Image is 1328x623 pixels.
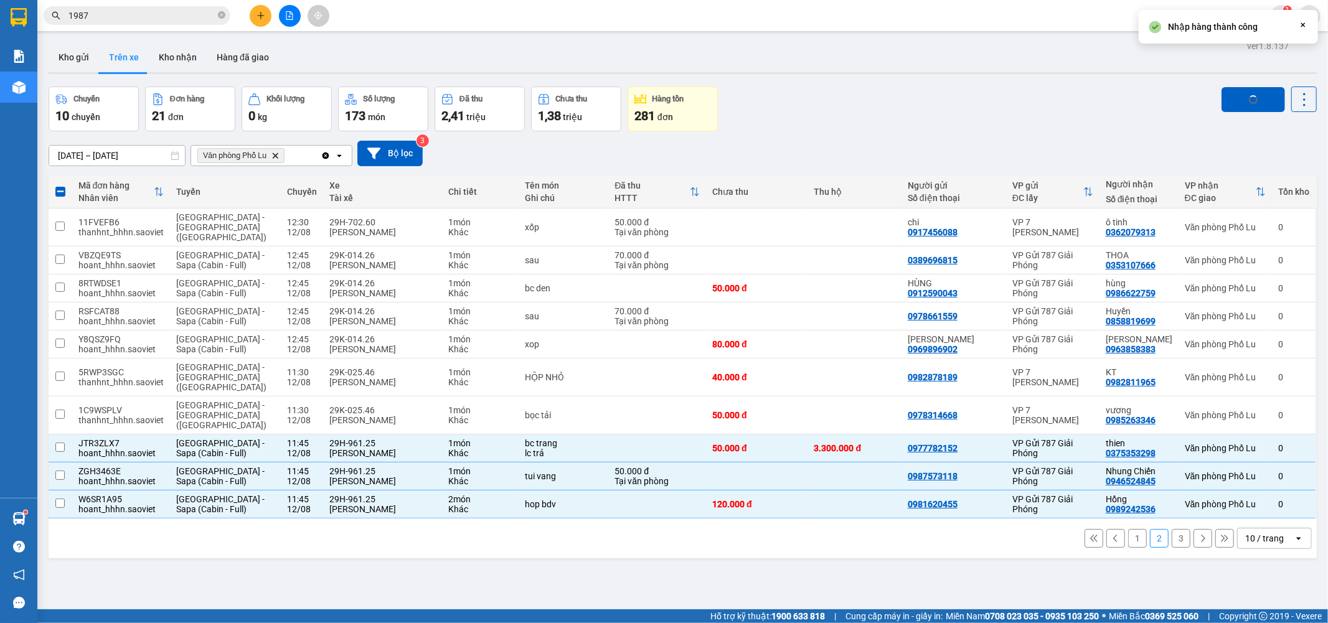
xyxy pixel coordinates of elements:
div: 0987573118 [908,471,958,481]
div: 12/08 [287,288,317,298]
div: [PERSON_NAME] [329,448,436,458]
span: tuanbq_vplu.saoviet [1162,7,1271,23]
span: Cung cấp máy in - giấy in: [845,609,943,623]
button: Hàng tồn281đơn [628,87,718,131]
div: Văn phòng Phố Lu [1185,222,1266,232]
div: ĐC lấy [1012,193,1083,203]
div: Khác [448,260,512,270]
div: Khối lượng [266,95,304,103]
div: hoant_hhhn.saoviet [78,316,164,326]
div: W6SR1A95 [78,494,164,504]
img: logo-vxr [11,8,27,27]
div: 0858819699 [1106,316,1156,326]
div: [PERSON_NAME] [329,316,436,326]
div: 0375353298 [1106,448,1156,458]
img: warehouse-icon [12,81,26,94]
span: kg [258,112,267,122]
span: 10 [55,108,69,123]
div: 29K-014.26 [329,306,436,316]
span: đơn [657,112,673,122]
div: 12:30 [287,217,317,227]
div: [PERSON_NAME] [329,504,436,514]
div: ĐC giao [1185,193,1256,203]
div: Văn phòng Phố Lu [1185,255,1266,265]
button: plus [250,5,271,27]
button: Đơn hàng21đơn [145,87,235,131]
div: 11:45 [287,438,317,448]
div: Tại văn phòng [615,476,700,486]
div: 12/08 [287,377,317,387]
div: 12/08 [287,344,317,354]
div: 11:30 [287,367,317,377]
div: thanhnt_hhhn.saoviet [78,415,164,425]
div: hop bdv [525,499,602,509]
div: Chưa thu [712,187,801,197]
div: [PERSON_NAME] [329,344,436,354]
div: bc trang [525,438,602,448]
button: Kho gửi [49,42,99,72]
div: bọc tải [525,410,602,420]
div: 1 món [448,278,512,288]
div: 1 món [448,466,512,476]
button: 3 [1172,529,1190,548]
div: 1 món [448,250,512,260]
span: Miền Bắc [1109,609,1198,623]
div: VP Gửi 787 Giải Phóng [1012,250,1093,270]
button: Trên xe [99,42,149,72]
div: 12/08 [287,504,317,514]
div: xop [525,339,602,349]
div: hoant_hhhn.saoviet [78,504,164,514]
strong: 0708 023 035 - 0935 103 250 [985,611,1099,621]
div: ô tinh [1106,217,1172,227]
div: 12/08 [287,415,317,425]
div: 1 món [448,217,512,227]
div: 1C9WSPLV [78,405,164,415]
div: thien [1106,438,1172,448]
span: 21 [152,108,166,123]
div: Khác [448,448,512,458]
div: VBZQE9TS [78,250,164,260]
div: thanhnt_hhhn.saoviet [78,377,164,387]
div: 10 / trang [1245,532,1284,545]
div: Số điện thoại [1106,194,1172,204]
div: 29K-025.46 [329,405,436,415]
img: warehouse-icon [12,512,26,525]
div: sau [525,255,602,265]
div: RSFCAT88 [78,306,164,316]
button: Hàng đã giao [207,42,279,72]
div: Thu hộ [814,187,895,197]
div: 12:45 [287,334,317,344]
div: 0981620455 [908,499,958,509]
div: HỘP NHỎ [525,372,602,382]
div: hoant_hhhn.saoviet [78,476,164,486]
div: 0362079313 [1106,227,1156,237]
div: 40.000 đ [712,372,801,382]
div: VP nhận [1185,180,1256,190]
svg: Close [1298,20,1308,30]
div: Khác [448,288,512,298]
div: Khác [448,316,512,326]
button: aim [308,5,329,27]
div: [PERSON_NAME] [329,288,436,298]
div: 50.000 đ [615,217,700,227]
div: 11:30 [287,405,317,415]
div: Hồng [1106,494,1172,504]
div: 0389696815 [908,255,958,265]
sup: 1 [24,510,27,514]
div: 12:45 [287,278,317,288]
span: 281 [634,108,655,123]
div: Khác [448,504,512,514]
div: 50.000 đ [712,443,801,453]
span: ⚪️ [1102,614,1106,619]
div: 12/08 [287,448,317,458]
div: Chuyến [73,95,100,103]
div: hoant_hhhn.saoviet [78,344,164,354]
div: Văn phòng Phố Lu [1185,471,1266,481]
div: Nhung Chiến [1106,466,1172,476]
button: Khối lượng0kg [242,87,332,131]
span: search [52,11,60,20]
div: Đơn hàng [170,95,204,103]
span: Hỗ trợ kỹ thuật: [710,609,825,623]
div: 0985263346 [1106,415,1156,425]
div: Số lượng [363,95,395,103]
